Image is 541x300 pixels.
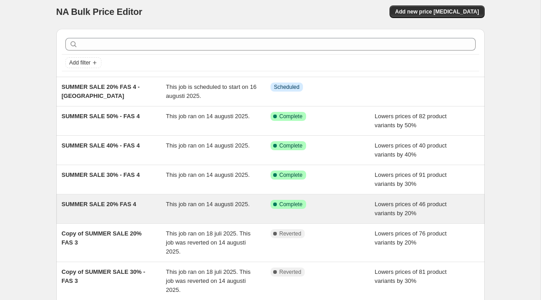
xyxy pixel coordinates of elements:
[166,268,251,293] span: This job ran on 18 juli 2025. This job was reverted on 14 augusti 2025.
[166,230,251,255] span: This job ran on 18 juli 2025. This job was reverted on 14 augusti 2025.
[375,171,447,187] span: Lowers prices of 91 product variants by 30%
[375,113,447,129] span: Lowers prices of 82 product variants by 50%
[280,142,303,149] span: Complete
[375,201,447,217] span: Lowers prices of 46 product variants by 20%
[395,8,479,15] span: Add new price [MEDICAL_DATA]
[280,113,303,120] span: Complete
[280,201,303,208] span: Complete
[166,171,250,178] span: This job ran on 14 augusti 2025.
[62,83,140,99] span: SUMMER SALE 20% FAS 4 - [GEOGRAPHIC_DATA]
[166,201,250,208] span: This job ran on 14 augusti 2025.
[274,83,300,91] span: Scheduled
[280,268,302,276] span: Reverted
[62,201,136,208] span: SUMMER SALE 20% FAS 4
[375,142,447,158] span: Lowers prices of 40 product variants by 40%
[280,230,302,237] span: Reverted
[69,59,91,66] span: Add filter
[62,113,140,120] span: SUMMER SALE 50% - FAS 4
[166,83,257,99] span: This job is scheduled to start on 16 augusti 2025.
[65,57,101,68] button: Add filter
[62,142,140,149] span: SUMMER SALE 40% - FAS 4
[390,5,484,18] button: Add new price [MEDICAL_DATA]
[166,113,250,120] span: This job ran on 14 augusti 2025.
[280,171,303,179] span: Complete
[375,268,447,284] span: Lowers prices of 81 product variants by 30%
[375,230,447,246] span: Lowers prices of 76 product variants by 20%
[62,230,142,246] span: Copy of SUMMER SALE 20% FAS 3
[62,171,140,178] span: SUMMER SALE 30% - FAS 4
[62,268,146,284] span: Copy of SUMMER SALE 30% - FAS 3
[56,7,142,17] span: NA Bulk Price Editor
[166,142,250,149] span: This job ran on 14 augusti 2025.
